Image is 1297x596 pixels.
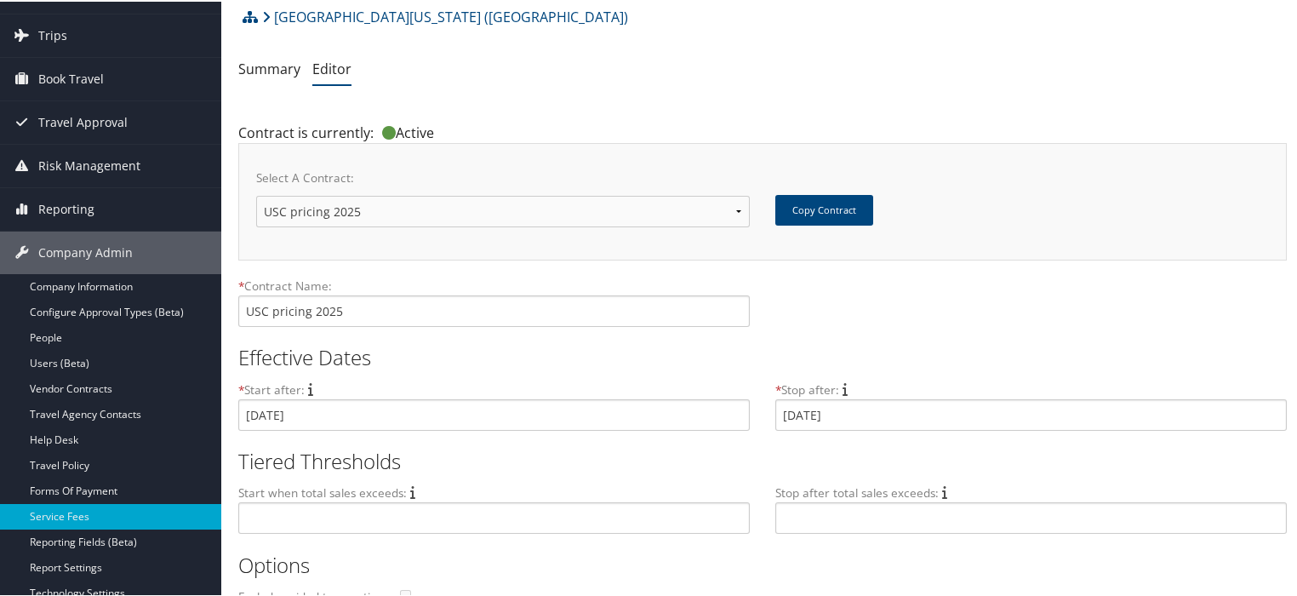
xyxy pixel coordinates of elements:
label: Start when total sales exceeds: [238,483,407,500]
span: Risk Management [38,143,140,186]
span: Trips [38,13,67,55]
input: Name is required. [238,294,750,325]
h2: Options [238,549,1274,578]
label: Select A Contract: [256,168,750,193]
span: Travel Approval [38,100,128,142]
button: Copy Contract [775,193,873,224]
label: Stop after: [775,380,839,397]
label: Start after: [238,380,305,397]
a: Summary [238,58,300,77]
label: Stop after total sales exceeds: [775,483,939,500]
span: Contract is currently: [238,122,374,140]
span: Reporting [38,186,94,229]
span: Company Admin [38,230,133,272]
h2: Effective Dates [238,341,1274,370]
span: Book Travel [38,56,104,99]
h2: Tiered Thresholds [238,445,1274,474]
span: Active [374,122,434,140]
a: Editor [312,58,351,77]
label: Contract Name: [238,276,750,293]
